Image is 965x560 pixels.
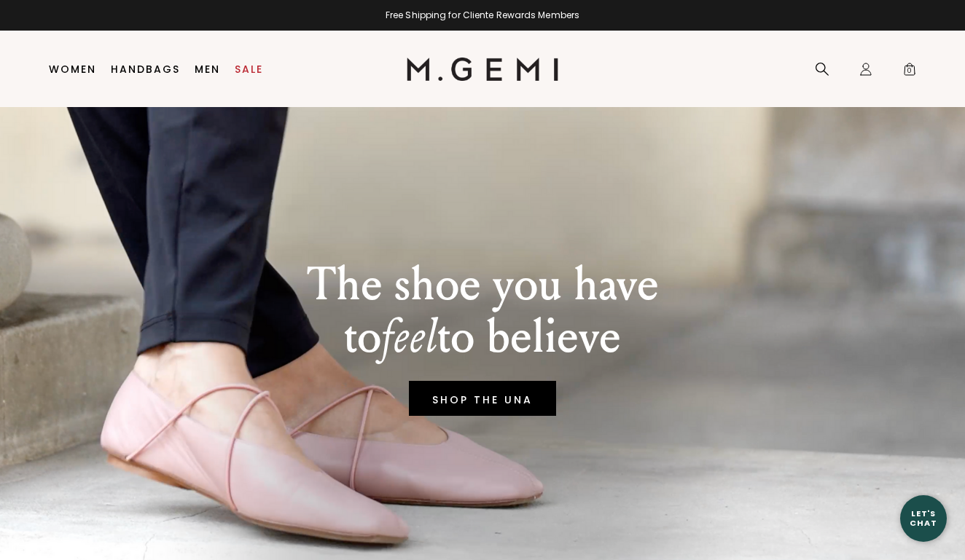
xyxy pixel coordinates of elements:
[111,63,180,75] a: Handbags
[195,63,220,75] a: Men
[409,381,556,416] a: SHOP THE UNA
[49,63,96,75] a: Women
[381,309,437,365] em: feel
[902,65,917,79] span: 0
[900,509,947,527] div: Let's Chat
[307,259,659,311] p: The shoe you have
[407,58,559,81] img: M.Gemi
[235,63,263,75] a: Sale
[307,311,659,363] p: to to believe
